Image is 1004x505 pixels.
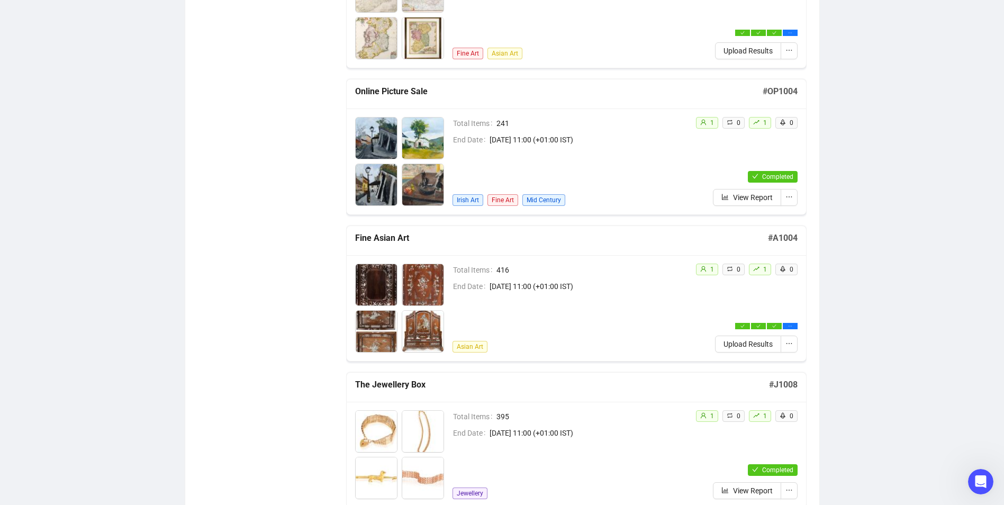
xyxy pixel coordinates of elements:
[753,266,759,272] span: rise
[453,118,496,129] span: Total Items
[790,119,793,127] span: 0
[496,264,687,276] span: 416
[496,411,687,422] span: 395
[356,118,397,159] img: 1_1.jpg
[721,193,729,201] span: bar-chart
[402,17,444,59] img: 1003_1.jpg
[715,42,781,59] button: Upload Results
[453,488,487,499] span: Jewellery
[356,457,397,499] img: 3_1.jpg
[402,118,444,159] img: 2_1.jpg
[355,378,769,391] h5: The Jewellery Box
[487,48,522,59] span: Asian Art
[355,232,768,245] h5: Fine Asian Art
[762,466,793,474] span: Completed
[710,266,714,273] span: 1
[402,311,444,352] img: 4_1.jpg
[356,264,397,305] img: 1_1.jpg
[737,412,740,420] span: 0
[490,427,687,439] span: [DATE] 11:00 (+01:00 IST)
[346,226,807,362] a: Fine Asian Art#A1004Total Items416End Date[DATE] 11:00 (+01:00 IST)Asian Artuser1retweet0rise1roc...
[713,189,781,206] button: View Report
[785,340,793,347] span: ellipsis
[453,281,490,292] span: End Date
[762,173,793,181] span: Completed
[785,193,793,201] span: ellipsis
[756,31,761,35] span: check
[402,411,444,452] img: 2_1.jpg
[487,194,518,206] span: Fine Art
[727,266,733,272] span: retweet
[453,341,487,353] span: Asian Art
[763,85,798,98] h5: # OP1004
[522,194,565,206] span: Mid Century
[356,164,397,205] img: 3_1.jpg
[727,412,733,419] span: retweet
[737,266,740,273] span: 0
[490,134,687,146] span: [DATE] 11:00 (+01:00 IST)
[772,31,776,35] span: check
[453,48,483,59] span: Fine Art
[780,266,786,272] span: rocket
[713,482,781,499] button: View Report
[402,457,444,499] img: 4_1.jpg
[490,281,687,292] span: [DATE] 11:00 (+01:00 IST)
[772,324,776,328] span: check
[715,336,781,353] button: Upload Results
[752,466,758,473] span: check
[740,324,745,328] span: check
[780,412,786,419] span: rocket
[721,486,729,494] span: bar-chart
[356,411,397,452] img: 1_1.jpg
[788,31,792,35] span: ellipsis
[453,264,496,276] span: Total Items
[752,173,758,179] span: check
[790,266,793,273] span: 0
[356,311,397,352] img: 3_1.jpg
[733,485,773,497] span: View Report
[453,411,496,422] span: Total Items
[356,17,397,59] img: 1002_1.jpg
[788,324,792,328] span: ellipsis
[496,118,687,129] span: 241
[723,338,773,350] span: Upload Results
[790,412,793,420] span: 0
[763,119,767,127] span: 1
[710,412,714,420] span: 1
[753,119,759,125] span: rise
[968,469,993,494] iframe: Intercom live chat
[727,119,733,125] span: retweet
[402,164,444,205] img: 4_1.jpg
[733,192,773,203] span: View Report
[768,232,798,245] h5: # A1004
[346,79,807,215] a: Online Picture Sale#OP1004Total Items241End Date[DATE] 11:00 (+01:00 IST)Irish ArtFine ArtMid Cen...
[402,264,444,305] img: 2_1.jpg
[710,119,714,127] span: 1
[355,85,763,98] h5: Online Picture Sale
[700,266,707,272] span: user
[740,31,745,35] span: check
[756,324,761,328] span: check
[723,45,773,57] span: Upload Results
[753,412,759,419] span: rise
[453,194,483,206] span: Irish Art
[763,412,767,420] span: 1
[763,266,767,273] span: 1
[700,412,707,419] span: user
[453,427,490,439] span: End Date
[453,134,490,146] span: End Date
[785,486,793,494] span: ellipsis
[780,119,786,125] span: rocket
[769,378,798,391] h5: # J1008
[737,119,740,127] span: 0
[700,119,707,125] span: user
[785,47,793,54] span: ellipsis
